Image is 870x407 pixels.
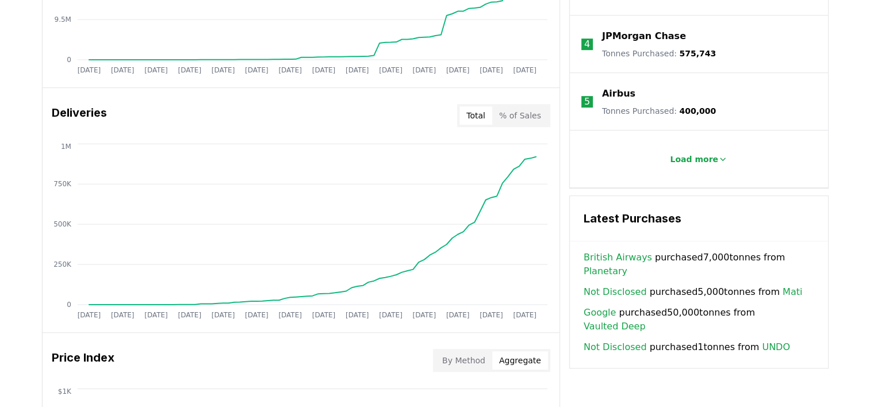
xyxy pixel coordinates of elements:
button: Aggregate [492,351,548,370]
a: Airbus [602,87,635,101]
span: purchased 7,000 tonnes from [584,251,814,278]
tspan: [DATE] [379,66,403,74]
p: Load more [670,153,718,165]
tspan: [DATE] [211,311,235,319]
button: Load more [661,148,737,171]
tspan: [DATE] [480,66,503,74]
tspan: [DATE] [346,311,369,319]
a: Vaulted Deep [584,320,646,333]
tspan: 250K [53,260,72,268]
tspan: [DATE] [278,311,302,319]
span: 400,000 [679,106,716,116]
tspan: [DATE] [278,66,302,74]
button: % of Sales [492,106,548,125]
p: 4 [584,37,590,51]
a: Planetary [584,264,627,278]
tspan: [DATE] [77,311,101,319]
tspan: 500K [53,220,72,228]
tspan: [DATE] [77,66,101,74]
h3: Latest Purchases [584,210,814,227]
tspan: [DATE] [480,311,503,319]
p: Tonnes Purchased : [602,105,716,117]
a: UNDO [762,340,790,354]
span: 575,743 [679,49,716,58]
tspan: [DATE] [312,66,335,74]
h3: Deliveries [52,104,107,127]
tspan: $1K [58,387,71,395]
tspan: 1M [60,142,71,150]
span: purchased 5,000 tonnes from [584,285,802,299]
a: Not Disclosed [584,340,647,354]
a: Google [584,306,616,320]
tspan: [DATE] [110,66,134,74]
span: purchased 50,000 tonnes from [584,306,814,333]
button: Total [459,106,492,125]
h3: Price Index [52,349,114,372]
tspan: [DATE] [446,311,470,319]
tspan: [DATE] [110,311,134,319]
a: British Airways [584,251,652,264]
a: Not Disclosed [584,285,647,299]
tspan: [DATE] [513,311,536,319]
tspan: [DATE] [245,311,269,319]
tspan: 0 [67,56,71,64]
tspan: [DATE] [346,66,369,74]
tspan: [DATE] [245,66,269,74]
tspan: [DATE] [178,311,201,319]
button: By Method [435,351,492,370]
tspan: [DATE] [144,66,168,74]
tspan: [DATE] [412,66,436,74]
tspan: [DATE] [211,66,235,74]
tspan: [DATE] [379,311,403,319]
tspan: 0 [67,301,71,309]
tspan: [DATE] [513,66,536,74]
tspan: [DATE] [178,66,201,74]
tspan: 9.5M [54,16,71,24]
tspan: [DATE] [412,311,436,319]
a: Mati [783,285,802,299]
tspan: [DATE] [144,311,168,319]
p: Tonnes Purchased : [602,48,716,59]
tspan: 750K [53,180,72,188]
tspan: [DATE] [312,311,335,319]
tspan: [DATE] [446,66,470,74]
a: JPMorgan Chase [602,29,686,43]
span: purchased 1 tonnes from [584,340,790,354]
p: 5 [584,95,590,109]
